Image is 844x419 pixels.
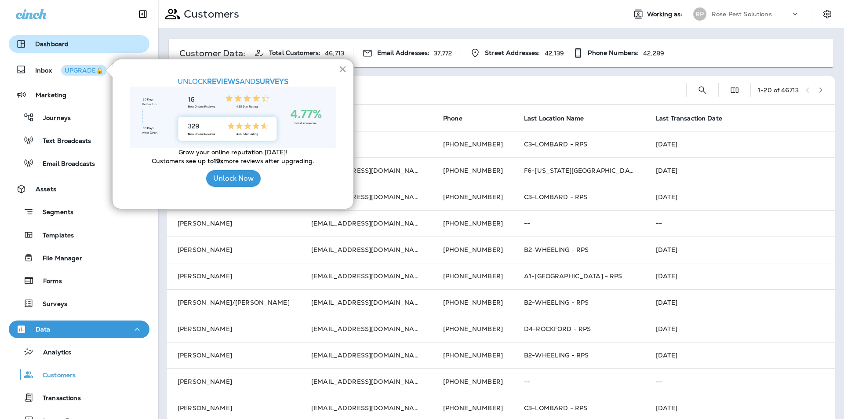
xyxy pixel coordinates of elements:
[433,316,513,342] td: [PHONE_NUMBER]
[524,325,591,333] span: D4-ROCKFORD - RPS
[643,50,664,57] p: 42,289
[524,351,589,359] span: B2-WHEELING - RPS
[524,193,587,201] span: C3-LOMBARD - RPS
[206,170,261,187] button: Unlock Now
[338,62,347,76] button: Close
[167,263,301,289] td: [PERSON_NAME]
[645,342,835,368] td: [DATE]
[223,157,314,165] span: more reviews after upgrading.
[167,210,301,237] td: [PERSON_NAME]
[301,342,433,368] td: [EMAIL_ADDRESS][DOMAIN_NAME]
[645,184,835,210] td: [DATE]
[301,157,433,184] td: [EMAIL_ADDRESS][DOMAIN_NAME]
[301,237,433,263] td: [EMAIL_ADDRESS][DOMAIN_NAME]
[36,186,56,193] p: Assets
[524,299,589,306] span: B2-WHEELING - RPS
[524,404,587,412] span: C3-LOMBARD - RPS
[301,368,433,395] td: [EMAIL_ADDRESS][DOMAIN_NAME]
[34,160,95,168] p: Email Broadcasts
[178,77,207,86] span: UNLOCK
[34,394,81,403] p: Transactions
[694,81,711,99] button: Search Customers
[524,167,658,175] span: F6-[US_STATE][GEOGRAPHIC_DATA] - FPS
[34,300,67,309] p: Surveys
[656,115,722,122] span: Last Transaction Date
[377,49,429,57] span: Email Addresses:
[34,255,82,263] p: File Manager
[301,289,433,316] td: [EMAIL_ADDRESS][DOMAIN_NAME]
[34,232,74,240] p: Templates
[167,368,301,395] td: [PERSON_NAME]
[524,140,587,148] span: C3-LOMBARD - RPS
[545,50,564,57] p: 42,139
[207,77,240,86] strong: REVIEWS
[645,131,835,157] td: [DATE]
[34,372,76,380] p: Customers
[34,277,62,286] p: Forms
[524,115,584,122] span: Last Location Name
[524,220,635,227] p: --
[65,67,103,73] div: UPGRADE🔒
[645,237,835,263] td: [DATE]
[167,289,301,316] td: [PERSON_NAME]/[PERSON_NAME]
[167,316,301,342] td: [PERSON_NAME]
[433,131,513,157] td: [PHONE_NUMBER]
[131,5,155,23] button: Collapse Sidebar
[524,378,635,385] p: --
[179,50,245,57] p: Customer Data:
[588,49,639,57] span: Phone Numbers:
[524,246,589,254] span: B2-WHEELING - RPS
[301,316,433,342] td: [EMAIL_ADDRESS][DOMAIN_NAME]
[167,342,301,368] td: [PERSON_NAME]
[240,77,255,86] span: AND
[35,40,69,47] p: Dashboard
[34,208,73,217] p: Segments
[325,50,344,57] p: 46,713
[433,157,513,184] td: [PHONE_NUMBER]
[645,316,835,342] td: [DATE]
[693,7,706,21] div: RP
[269,49,320,57] span: Total Customers:
[301,263,433,289] td: [EMAIL_ADDRESS][DOMAIN_NAME]
[34,349,71,357] p: Analytics
[34,114,71,123] p: Journeys
[656,220,825,227] p: --
[645,157,835,184] td: [DATE]
[712,11,772,18] p: Rose Pest Solutions
[726,81,743,99] button: Edit Fields
[433,289,513,316] td: [PHONE_NUMBER]
[167,237,301,263] td: [PERSON_NAME]
[36,326,51,333] p: Data
[301,184,433,210] td: [EMAIL_ADDRESS][DOMAIN_NAME]
[214,157,223,165] strong: 19x
[255,77,288,86] strong: SURVEYS
[433,263,513,289] td: [PHONE_NUMBER]
[645,289,835,316] td: [DATE]
[36,91,66,98] p: Marketing
[433,342,513,368] td: [PHONE_NUMBER]
[443,115,462,122] span: Phone
[433,184,513,210] td: [PHONE_NUMBER]
[485,49,540,57] span: Street Addresses:
[434,50,452,57] p: 37,772
[819,6,835,22] button: Settings
[311,141,422,148] p: --
[524,272,622,280] span: A1-[GEOGRAPHIC_DATA] - RPS
[433,210,513,237] td: [PHONE_NUMBER]
[130,148,336,157] p: Grow your online reputation [DATE]!
[34,137,91,146] p: Text Broadcasts
[301,210,433,237] td: [EMAIL_ADDRESS][DOMAIN_NAME]
[645,263,835,289] td: [DATE]
[647,11,684,18] span: Working as:
[433,237,513,263] td: [PHONE_NUMBER]
[180,7,239,21] p: Customers
[758,87,799,94] div: 1 - 20 of 46713
[152,157,214,165] span: Customers see up to
[656,378,825,385] p: --
[35,65,107,74] p: Inbox
[433,368,513,395] td: [PHONE_NUMBER]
